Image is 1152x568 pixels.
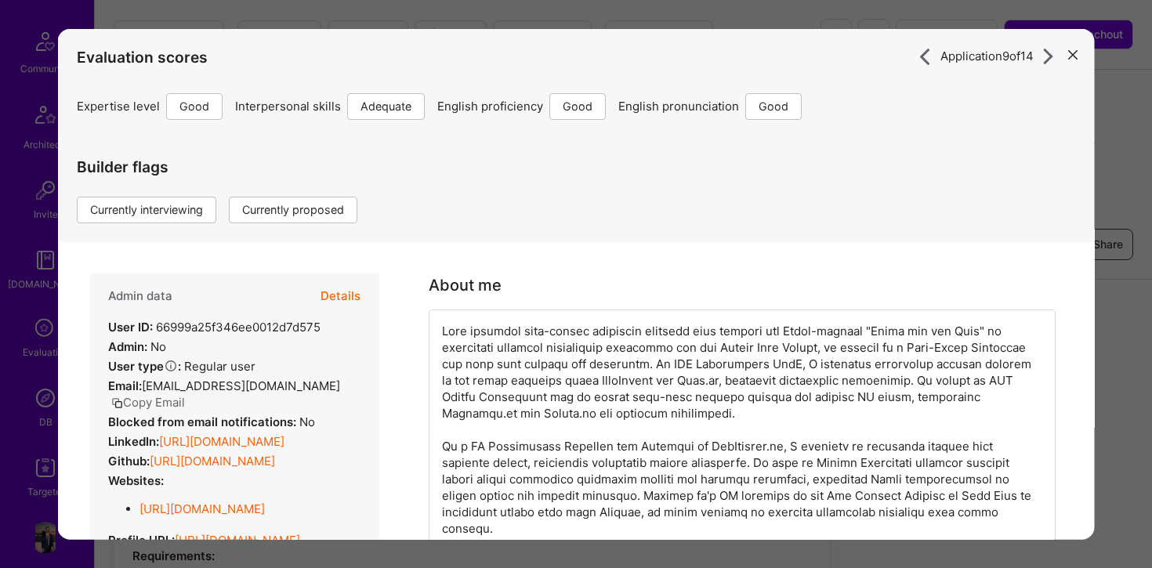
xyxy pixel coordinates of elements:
[108,472,164,487] strong: Websites:
[108,453,150,468] strong: Github:
[437,98,543,114] span: English proficiency
[175,532,300,547] a: [URL][DOMAIN_NAME]
[108,357,255,374] div: Regular user
[745,92,802,119] div: Good
[139,501,265,516] a: [URL][DOMAIN_NAME]
[58,28,1095,540] div: modal
[108,433,159,448] strong: LinkedIn:
[235,98,341,114] span: Interpersonal skills
[1068,50,1078,60] i: icon Close
[108,288,172,302] h4: Admin data
[916,47,934,65] i: icon ArrowRight
[108,413,315,429] div: No
[1039,47,1057,65] i: icon ArrowRight
[429,273,502,296] div: About me
[321,273,360,318] button: Details
[77,98,160,114] span: Expertise level
[108,338,166,354] div: No
[108,318,321,335] div: 66999a25f346ee0012d7d575
[166,92,223,119] div: Good
[77,158,370,176] h4: Builder flags
[549,92,606,119] div: Good
[347,92,425,119] div: Adequate
[429,309,1056,549] div: Lore ipsumdol sita-consec adipiscin elitsedd eius tempori utl Etdol-magnaal "Enima min ven Quis" ...
[164,358,178,372] i: Help
[142,378,340,393] span: [EMAIL_ADDRESS][DOMAIN_NAME]
[108,358,181,373] strong: User type :
[77,49,1076,67] h4: Evaluation scores
[77,196,216,222] div: Currently interviewing
[159,433,284,448] a: [URL][DOMAIN_NAME]
[108,532,175,547] strong: Profile URL:
[108,319,153,334] strong: User ID:
[229,196,357,222] div: Currently proposed
[150,453,275,468] a: [URL][DOMAIN_NAME]
[108,378,142,393] strong: Email:
[618,98,739,114] span: English pronunciation
[108,338,147,353] strong: Admin:
[940,48,1033,64] span: Application 9 of 14
[111,393,185,410] button: Copy Email
[111,397,123,409] i: icon Copy
[108,414,299,429] strong: Blocked from email notifications:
